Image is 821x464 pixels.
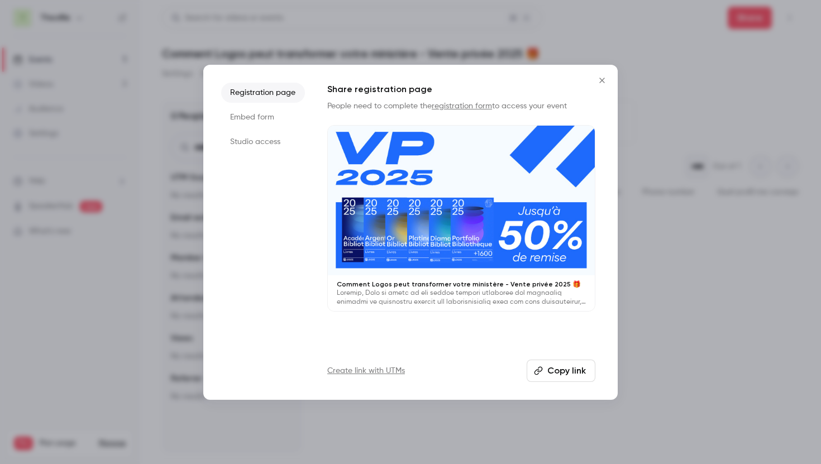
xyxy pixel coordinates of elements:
[591,69,613,92] button: Close
[337,280,586,289] p: Comment Logos peut transformer votre ministère - Vente privée 2025 🎁
[221,107,305,127] li: Embed form
[527,360,595,382] button: Copy link
[327,101,595,112] p: People need to complete the to access your event
[221,83,305,103] li: Registration page
[327,83,595,96] h1: Share registration page
[327,365,405,376] a: Create link with UTMs
[337,289,586,307] p: Loremip, Dolo si ametc ad eli seddoe tempori utlaboree dol magnaaliq enimadmi ve quisnostru exerc...
[327,125,595,312] a: Comment Logos peut transformer votre ministère - Vente privée 2025 🎁Loremip, Dolo si ametc ad eli...
[432,102,492,110] a: registration form
[221,132,305,152] li: Studio access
